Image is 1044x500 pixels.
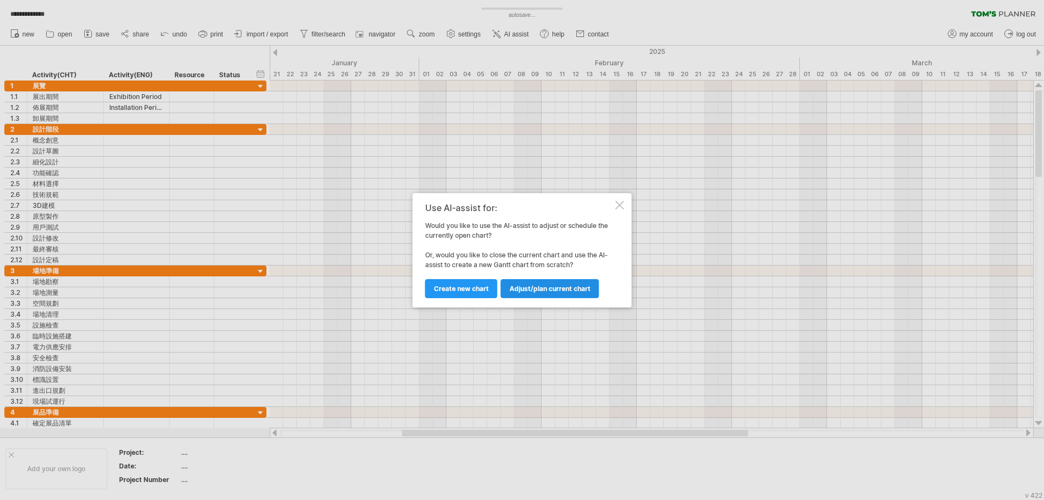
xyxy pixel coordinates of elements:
span: Adjust/plan current chart [509,285,591,293]
div: Would you like to use the AI-assist to adjust or schedule the currently open chart? Or, would you... [425,203,613,298]
span: Create new chart [434,285,489,293]
div: autosave... [462,11,582,20]
a: Create new chart [425,279,498,298]
div: Use AI-assist for: [425,203,613,213]
a: Adjust/plan current chart [501,279,599,298]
